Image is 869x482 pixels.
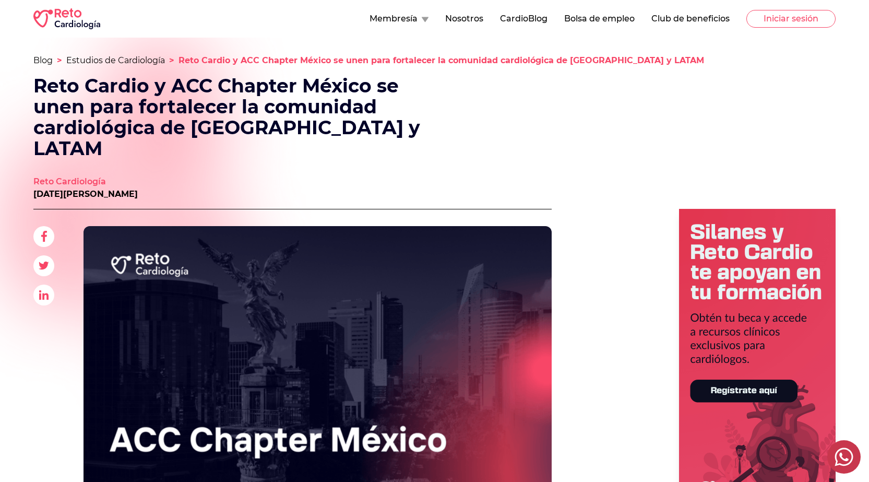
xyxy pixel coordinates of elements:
[178,55,704,65] span: Reto Cardio y ACC Chapter México se unen para fortalecer la comunidad cardiológica de [GEOGRAPHIC...
[370,13,428,25] button: Membresía
[66,55,165,65] a: Estudios de Cardiología
[169,55,174,65] span: >
[33,188,138,201] p: [DATE][PERSON_NAME]
[33,175,138,188] a: Reto Cardiología
[33,75,434,159] h1: Reto Cardio y ACC Chapter México se unen para fortalecer la comunidad cardiológica de [GEOGRAPHIC...
[564,13,635,25] button: Bolsa de empleo
[445,13,483,25] button: Nosotros
[651,13,730,25] button: Club de beneficios
[500,13,547,25] button: CardioBlog
[746,10,836,28] button: Iniciar sesión
[33,8,100,29] img: RETO Cardio Logo
[57,55,62,65] span: >
[33,55,53,65] a: Blog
